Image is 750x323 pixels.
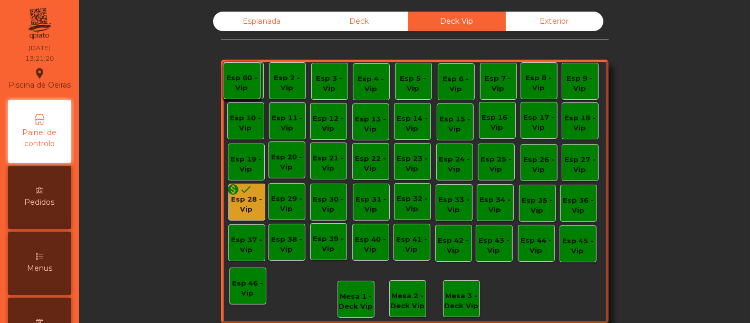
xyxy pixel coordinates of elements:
div: Esp 44 - Vip [518,235,554,256]
div: Piscina de Oeiras [8,65,71,92]
div: Esp 3 - Vip [312,73,348,94]
div: Esp 8 - Vip [521,73,557,93]
img: qpiato [26,5,52,42]
div: Esp 41 - Vip [394,234,430,255]
div: Esp 7 - Vip [480,73,516,94]
div: Mesa 1 - Deck Vip [338,291,374,312]
div: Mesa 3 - Deck Vip [444,291,479,311]
div: Esp 26 - Vip [521,155,557,175]
div: Esp 9 - Vip [562,73,598,94]
div: Esp 4 - Vip [353,74,389,94]
div: Deck Vip [408,12,506,31]
div: Esp 29 - Vip [269,194,305,214]
div: Mesa 2 - Deck Vip [390,291,426,311]
div: Esp 38 - Vip [269,234,305,255]
div: Esp 27 - Vip [562,155,598,175]
div: Exterior [506,12,603,31]
div: Esp 33 - Vip [436,195,472,215]
div: Esp 15 - Vip [437,114,473,135]
i: monetization_on [223,62,235,74]
i: done [240,183,253,196]
div: Esp 10 - Vip [228,113,264,134]
div: Esp 21 - Vip [311,153,347,174]
div: Esp 43 - Vip [476,235,512,256]
div: 13:21:20 [25,54,54,63]
span: Menus [27,263,52,274]
div: Esp 2 - Vip [270,73,305,93]
div: Esp 13 - Vip [353,114,389,135]
div: Esp 23 - Vip [395,154,430,174]
i: location_on [33,67,46,80]
div: Esp 18 - Vip [562,113,598,134]
div: Esp 31 - Vip [353,194,389,215]
div: Esp 24 - Vip [437,154,473,175]
div: Deck [311,12,408,31]
div: Esp 5 - Vip [396,73,431,94]
div: Esp 11 - Vip [270,113,305,134]
div: Esp 60 - Vip [224,73,260,93]
div: Esp 36 - Vip [561,195,597,216]
div: Esp 20 - Vip [269,152,305,173]
div: Esplanada [213,12,311,31]
div: Esp 28 - Vip [229,194,265,215]
div: Esp 19 - Vip [228,154,264,175]
div: [DATE] [28,43,51,53]
span: Painel de controlo [11,127,69,149]
i: monetization_on [227,183,240,196]
div: Esp 14 - Vip [395,113,430,134]
div: Esp 30 - Vip [311,194,347,215]
div: Esp 46 - Vip [230,278,266,299]
span: Pedidos [25,197,55,208]
div: Esp 37 - Vip [229,235,265,255]
i: done [235,62,248,74]
div: Esp 17 - Vip [521,112,557,133]
div: Esp 42 - Vip [436,235,472,256]
div: Esp 39 - Vip [311,234,347,254]
div: Esp 45 - Vip [560,236,596,256]
div: Esp 6 - Vip [438,74,474,94]
div: Esp 12 - Vip [311,113,347,134]
div: Esp 35 - Vip [520,195,555,216]
div: Esp 16 - Vip [479,112,515,133]
div: Esp 32 - Vip [395,194,430,214]
div: Esp 40 - Vip [353,234,389,255]
div: Esp 25 - Vip [478,154,514,175]
div: Esp 22 - Vip [353,154,389,174]
div: Esp 34 - Vip [477,195,513,215]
